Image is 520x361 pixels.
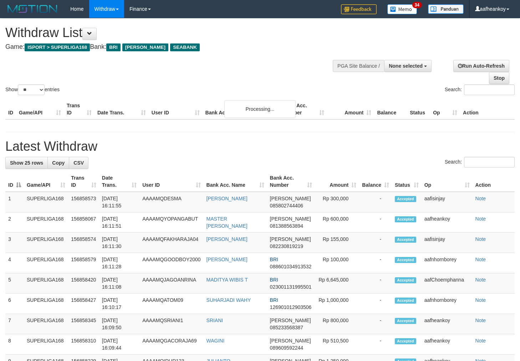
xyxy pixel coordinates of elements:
td: [DATE] 16:11:30 [99,233,139,253]
td: Rp 800,000 [315,314,360,334]
th: Balance: activate to sort column ascending [359,171,392,192]
span: Copy 081388563894 to clipboard [270,223,303,229]
th: Status [407,99,430,119]
span: [PERSON_NAME] [270,338,311,344]
a: Stop [489,72,509,84]
td: aafisinjay [422,233,473,253]
td: 8 [5,334,24,355]
span: Copy [52,160,65,166]
td: AAAAMQSRIANI1 [139,314,203,334]
td: [DATE] 16:09:44 [99,334,139,355]
a: SRIANI [207,318,223,323]
td: AAAAMQATOM09 [139,294,203,314]
th: User ID [149,99,203,119]
th: ID [5,99,16,119]
span: Accepted [395,298,416,304]
td: AAAAMQGOODBOY2000 [139,253,203,273]
td: aafheankoy [422,212,473,233]
td: Rp 600,000 [315,212,360,233]
span: [PERSON_NAME] [270,318,311,323]
td: 156858427 [68,294,99,314]
td: 156858574 [68,233,99,253]
a: Note [475,277,486,283]
th: Action [460,99,515,119]
a: SUHARJADI WAHY [207,297,251,303]
td: 156858579 [68,253,99,273]
td: [DATE] 16:11:08 [99,273,139,294]
span: Accepted [395,277,416,283]
th: Date Trans.: activate to sort column ascending [99,171,139,192]
td: SUPERLIGA168 [24,192,68,212]
a: [PERSON_NAME] [207,196,248,201]
span: Accepted [395,257,416,263]
a: Note [475,196,486,201]
a: Run Auto-Refresh [453,60,509,72]
a: [PERSON_NAME] [207,236,248,242]
th: Balance [374,99,407,119]
span: Copy 085233568387 to clipboard [270,325,303,330]
td: 5 [5,273,24,294]
td: - [359,334,392,355]
th: Trans ID [64,99,95,119]
td: Rp 155,000 [315,233,360,253]
td: aafChoemphanna [422,273,473,294]
td: - [359,314,392,334]
td: - [359,273,392,294]
td: 7 [5,314,24,334]
td: SUPERLIGA168 [24,273,68,294]
div: Processing... [224,100,296,118]
span: CSV [73,160,84,166]
td: AAAAMQDESMA [139,192,203,212]
span: Accepted [395,318,416,324]
a: Note [475,236,486,242]
td: aafnhornborey [422,253,473,273]
td: - [359,212,392,233]
button: None selected [384,60,432,72]
img: Button%20Memo.svg [387,4,417,14]
img: MOTION_logo.png [5,4,60,14]
a: CSV [69,157,88,169]
h4: Game: Bank: [5,43,340,51]
th: Bank Acc. Name: activate to sort column ascending [204,171,267,192]
a: Show 25 rows [5,157,48,169]
th: Action [473,171,515,192]
td: 156858067 [68,212,99,233]
span: Copy 089609592244 to clipboard [270,345,303,351]
span: [PERSON_NAME] [270,236,311,242]
span: SEABANK [170,43,200,51]
a: MADITYA WIBIS T [207,277,248,283]
td: AAAAMQFAKHARAJA04 [139,233,203,253]
a: MASTER [PERSON_NAME] [207,216,248,229]
th: Amount: activate to sort column ascending [315,171,360,192]
td: AAAAMQJAGOANRINA [139,273,203,294]
td: Rp 100,000 [315,253,360,273]
img: panduan.png [428,4,464,14]
th: Game/API [16,99,64,119]
span: Copy 126901012903506 to clipboard [270,304,312,310]
span: Copy 023001131995501 to clipboard [270,284,312,290]
span: [PERSON_NAME] [122,43,168,51]
th: Game/API: activate to sort column ascending [24,171,68,192]
td: aafheankoy [422,314,473,334]
td: [DATE] 16:11:55 [99,192,139,212]
a: Note [475,216,486,222]
td: Rp 510,500 [315,334,360,355]
th: User ID: activate to sort column ascending [139,171,203,192]
span: BRI [270,277,278,283]
td: [DATE] 16:10:17 [99,294,139,314]
span: BRI [270,297,278,303]
span: None selected [389,63,423,69]
td: - [359,253,392,273]
span: ISPORT > SUPERLIGA168 [25,43,90,51]
td: 156858345 [68,314,99,334]
td: Rp 300,000 [315,192,360,212]
td: 156858310 [68,334,99,355]
a: Note [475,318,486,323]
span: Copy 082230819219 to clipboard [270,243,303,249]
span: Accepted [395,196,416,202]
label: Search: [445,84,515,95]
span: 34 [412,2,422,8]
td: SUPERLIGA168 [24,294,68,314]
td: 3 [5,233,24,253]
th: Trans ID: activate to sort column ascending [68,171,99,192]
